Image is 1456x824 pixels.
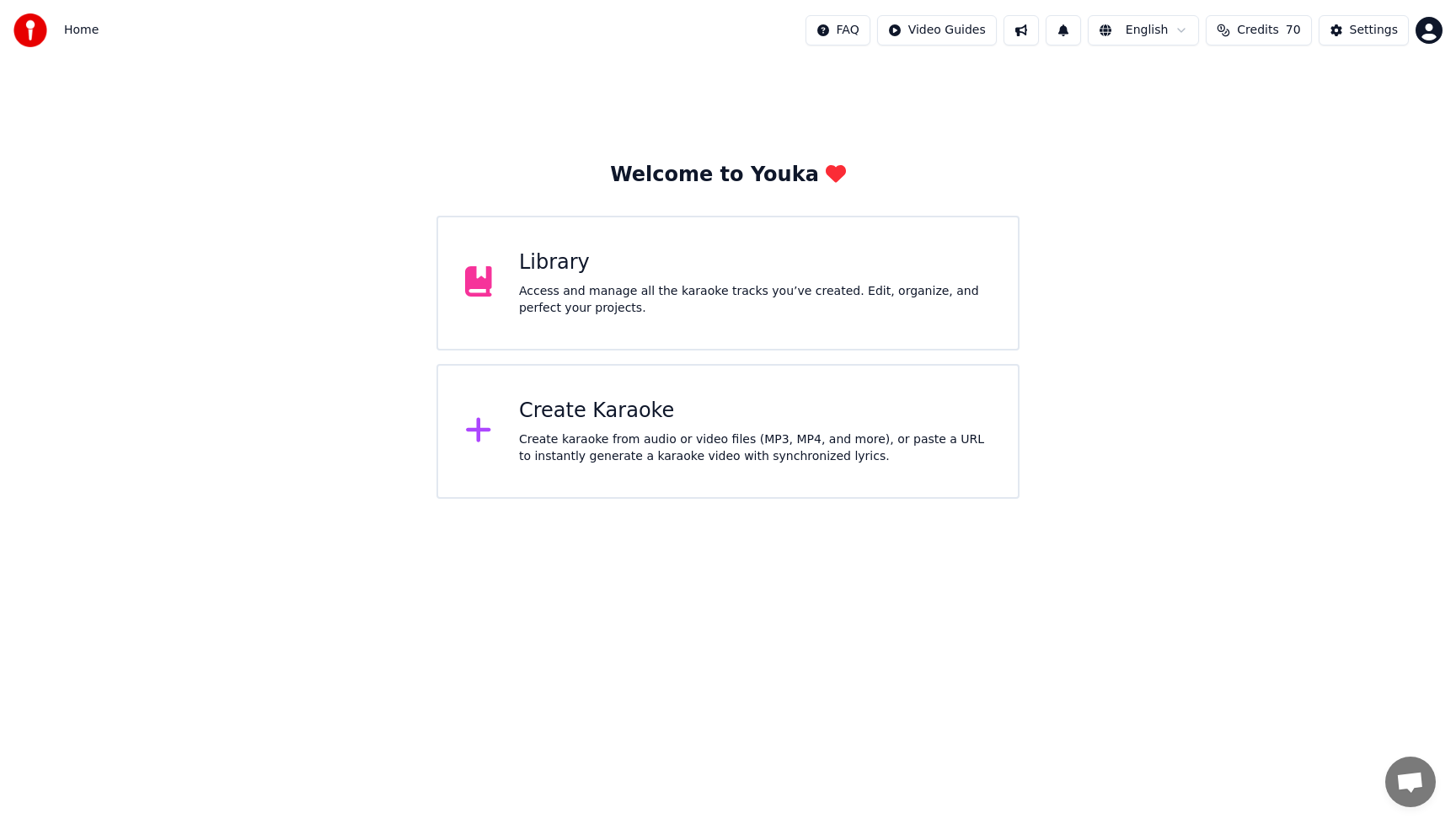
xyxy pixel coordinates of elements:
[877,15,997,45] button: Video Guides
[806,15,870,45] button: FAQ
[1319,15,1409,45] button: Settings
[13,13,47,47] img: youka
[519,249,991,276] div: Library
[610,162,846,189] div: Welcome to Youka
[64,22,99,39] nav: breadcrumb
[1385,757,1436,807] div: Open chat
[1350,22,1398,39] div: Settings
[519,283,991,317] div: Access and manage all the karaoke tracks you’ve created. Edit, organize, and perfect your projects.
[519,431,991,465] div: Create karaoke from audio or video files (MP3, MP4, and more), or paste a URL to instantly genera...
[64,22,99,39] span: Home
[1206,15,1311,45] button: Credits70
[1237,22,1278,39] span: Credits
[1286,22,1301,39] span: 70
[519,398,991,425] div: Create Karaoke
